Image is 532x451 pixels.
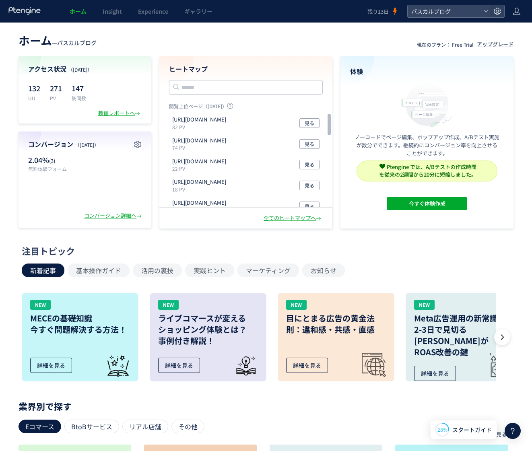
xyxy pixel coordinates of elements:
[417,41,474,48] p: 現在のプラン： Free Trial
[299,202,320,211] button: 見る
[28,165,81,172] p: 無料体験フォーム
[72,82,86,95] p: 147
[299,118,320,128] button: 見る
[379,163,476,178] span: Ptengine では、A/Bテストの作成時間 を従来の2週間から20分に短縮しました。
[302,264,345,277] button: お知らせ
[30,313,130,335] h3: MECEの基礎知識 今すぐ問題解決する方法！
[398,81,456,128] img: home_experience_onbo_jp-C5-EgdA0.svg
[103,7,122,15] span: Insight
[185,264,234,277] button: 実践ヒント
[367,8,389,15] span: 残り13日
[406,293,522,381] a: NEWMeta広告運用の新常識：2-3日で見切る[PERSON_NAME]がROAS改善の鍵詳細を見る
[172,137,226,144] p: https://pascaljp.com
[305,160,314,169] span: 見る
[171,420,204,433] div: その他
[158,300,179,310] div: NEW
[437,426,447,433] span: 28%
[150,293,266,381] a: NEWライブコマースが変えるショッピング体験とは？事例付き解説！詳細を見る
[68,66,92,73] span: （[DATE]）
[387,197,467,210] button: 今すぐ体験作成
[49,157,55,165] span: (3)
[172,144,229,151] p: 74 PV
[19,420,61,433] div: Eコマース
[305,139,314,149] span: 見る
[286,300,307,310] div: NEW
[286,313,386,335] h3: 目にとまる広告の黄金法則：違和感・共感・直感
[477,41,513,48] div: アップグレード
[28,82,40,95] p: 132
[172,165,229,172] p: 22 PV
[19,404,513,408] p: 業界別で探す
[414,300,435,310] div: NEW
[305,181,314,190] span: 見る
[28,140,142,149] h4: コンバージョン
[299,160,320,169] button: 見る
[28,155,81,165] p: 2.04%
[237,264,299,277] button: マーケティング
[64,420,119,433] div: BtoBサービス
[28,64,142,74] h4: アクセス状況
[70,7,87,15] span: ホーム
[286,358,328,373] div: 詳細を見る
[22,264,64,277] button: 新着記事
[133,264,182,277] button: 活用の裏技
[172,199,226,207] p: https://pascaljp.com/feature/analytics.html
[68,264,130,277] button: 基本操作ガイド
[75,141,99,148] span: （[DATE]）
[138,7,168,15] span: Experience
[158,313,258,346] h3: ライブコマースが変える ショッピング体験とは？ 事例付き解説！
[379,163,385,169] img: svg+xml,%3c
[30,300,51,310] div: NEW
[169,64,323,74] h4: ヒートマップ
[169,103,323,113] p: 閲覧上位ページ（[DATE]）
[409,197,445,210] span: 今すぐ体験作成
[299,139,320,149] button: 見る
[72,95,86,101] p: 訪問数
[50,82,62,95] p: 271
[172,186,229,193] p: 18 PV
[172,124,229,130] p: 82 PV
[19,32,52,48] span: ホーム
[305,202,314,211] span: 見る
[355,133,499,157] p: ノーコードでページ編集、ポップアップ作成、A/Bテスト実施が数分でできます。継続的にコンバージョン率を向上させることができます。
[264,214,323,222] div: 全てのヒートマップへ
[278,293,394,381] a: NEW目にとまる広告の黄金法則：違和感・共感・直感詳細を見る
[30,358,72,373] div: 詳細を見る
[305,118,314,128] span: 見る
[184,7,212,15] span: ギャラリー
[50,95,62,101] p: PV
[22,293,138,381] a: NEWMECEの基礎知識今すぐ問題解決する方法！詳細を見る
[57,39,97,47] span: パスカルブログ
[172,178,226,186] p: https://pascaljp.com/plan.html
[414,366,456,381] div: 詳細を見る
[414,313,514,358] h3: Meta広告運用の新常識： 2-3日で見切る[PERSON_NAME]が ROAS改善の鍵
[172,207,229,214] p: 14 PV
[409,5,480,17] span: パスカルブログ
[299,181,320,190] button: 見る
[28,95,40,101] p: UU
[452,426,492,434] span: スタートガイド
[158,358,200,373] div: 詳細を見る
[84,212,143,220] div: コンバージョン詳細へ
[172,116,226,124] p: https://pascaljp.com/blog
[350,67,504,76] h4: 体験
[19,32,97,48] div: —
[22,245,506,257] div: 注目トピック
[98,109,142,117] div: 数値レポートへ
[172,158,226,165] p: https://pascaljp.com/about.html
[122,420,168,433] div: リアル店舗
